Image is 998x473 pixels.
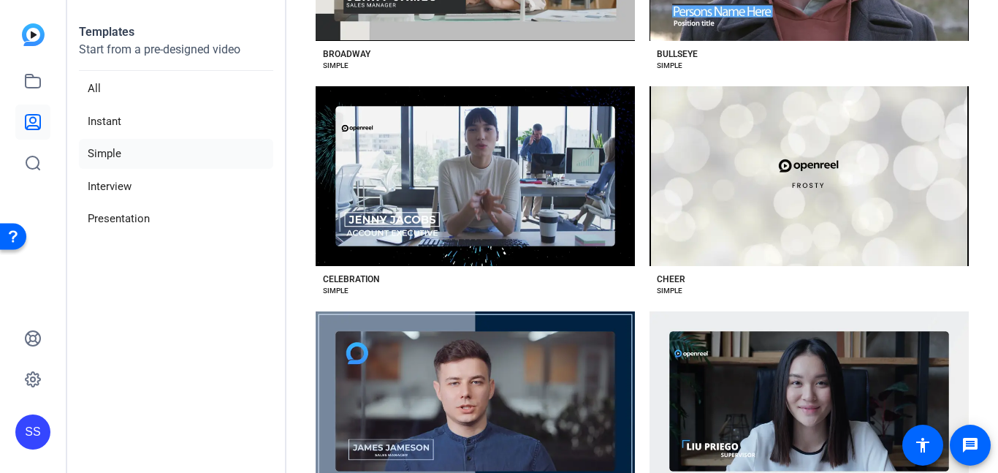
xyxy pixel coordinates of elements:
strong: Templates [79,25,134,39]
li: Simple [79,139,273,169]
mat-icon: accessibility [914,436,932,454]
p: Start from a pre-designed video [79,41,273,71]
li: Presentation [79,204,273,234]
li: Interview [79,172,273,202]
mat-icon: message [961,436,979,454]
img: blue-gradient.svg [22,23,45,46]
div: SS [15,415,50,450]
li: All [79,74,273,104]
li: Instant [79,107,273,137]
